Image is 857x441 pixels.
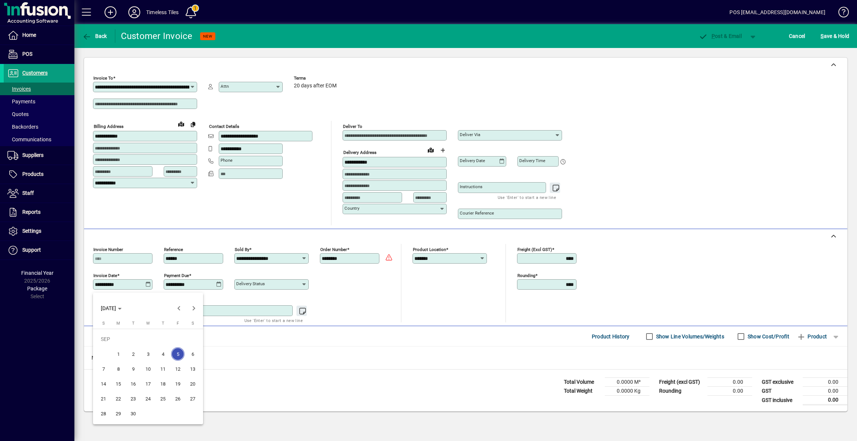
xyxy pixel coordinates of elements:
span: W [146,321,150,326]
span: 28 [97,407,110,420]
span: 25 [156,392,170,405]
button: Sat Sep 20 2025 [185,376,200,391]
span: M [116,321,120,326]
button: Tue Sep 30 2025 [126,406,141,421]
button: Mon Sep 08 2025 [111,361,126,376]
span: 24 [141,392,155,405]
button: Mon Sep 01 2025 [111,347,126,361]
button: Thu Sep 11 2025 [155,361,170,376]
span: 22 [112,392,125,405]
button: Tue Sep 16 2025 [126,376,141,391]
button: Previous month [171,301,186,316]
span: 5 [171,347,184,361]
button: Wed Sep 03 2025 [141,347,155,361]
button: Mon Sep 22 2025 [111,391,126,406]
button: Fri Sep 12 2025 [170,361,185,376]
span: 9 [126,362,140,376]
span: 20 [186,377,199,390]
button: Mon Sep 15 2025 [111,376,126,391]
span: 7 [97,362,110,376]
span: S [102,321,105,326]
span: 21 [97,392,110,405]
button: Thu Sep 04 2025 [155,347,170,361]
span: 27 [186,392,199,405]
span: 4 [156,347,170,361]
span: 11 [156,362,170,376]
button: Tue Sep 02 2025 [126,347,141,361]
span: 17 [141,377,155,390]
span: 14 [97,377,110,390]
span: 30 [126,407,140,420]
span: 23 [126,392,140,405]
span: 8 [112,362,125,376]
button: Wed Sep 10 2025 [141,361,155,376]
span: T [132,321,135,326]
button: Thu Sep 25 2025 [155,391,170,406]
button: Wed Sep 17 2025 [141,376,155,391]
button: Wed Sep 24 2025 [141,391,155,406]
button: Fri Sep 19 2025 [170,376,185,391]
span: 6 [186,347,199,361]
span: 13 [186,362,199,376]
span: S [192,321,194,326]
button: Mon Sep 29 2025 [111,406,126,421]
button: Sat Sep 06 2025 [185,347,200,361]
button: Sat Sep 13 2025 [185,361,200,376]
span: 3 [141,347,155,361]
span: T [162,321,164,326]
span: 26 [171,392,184,405]
button: Sun Sep 28 2025 [96,406,111,421]
span: [DATE] [101,305,116,311]
span: 1 [112,347,125,361]
button: Sat Sep 27 2025 [185,391,200,406]
button: Fri Sep 05 2025 [170,347,185,361]
span: 12 [171,362,184,376]
button: Sun Sep 07 2025 [96,361,111,376]
span: 16 [126,377,140,390]
button: Tue Sep 09 2025 [126,361,141,376]
span: 18 [156,377,170,390]
button: Sun Sep 21 2025 [96,391,111,406]
button: Choose month and year [98,302,125,315]
td: SEP [96,332,200,347]
span: 29 [112,407,125,420]
button: Sun Sep 14 2025 [96,376,111,391]
span: 19 [171,377,184,390]
span: 10 [141,362,155,376]
button: Fri Sep 26 2025 [170,391,185,406]
span: F [177,321,179,326]
span: 2 [126,347,140,361]
span: 15 [112,377,125,390]
button: Next month [186,301,201,316]
button: Tue Sep 23 2025 [126,391,141,406]
button: Thu Sep 18 2025 [155,376,170,391]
